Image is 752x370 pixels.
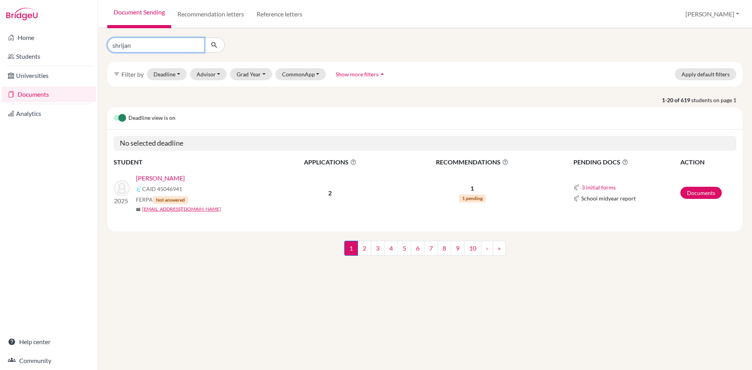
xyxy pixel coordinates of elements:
a: 5 [398,241,411,256]
a: Help center [2,334,96,350]
button: Apply default filters [675,68,736,80]
span: APPLICATIONS [271,157,390,167]
input: Find student by name... [107,38,204,52]
img: Common App logo [136,186,142,192]
button: CommonApp [275,68,326,80]
a: › [481,241,493,256]
a: 4 [384,241,398,256]
button: Deadline [147,68,187,80]
a: Community [2,353,96,368]
button: Show more filtersarrow_drop_up [329,68,393,80]
img: Common App logo [573,184,580,191]
a: Analytics [2,106,96,121]
a: » [493,241,506,256]
button: [PERSON_NAME] [682,7,743,22]
a: Universities [2,68,96,83]
p: 1 [390,184,554,193]
button: 3 initial forms [581,183,616,192]
span: School midyear report [581,194,636,202]
a: Home [2,30,96,45]
span: RECOMMENDATIONS [390,157,554,167]
a: 9 [451,241,465,256]
span: 1 pending [459,195,486,202]
span: mail [136,207,141,212]
span: students on page 1 [691,96,743,104]
button: Advisor [190,68,227,80]
span: PENDING DOCS [573,157,680,167]
th: STUDENT [114,157,270,167]
span: Deadline view is on [128,114,175,123]
span: Not answered [153,196,188,204]
a: Documents [680,187,722,199]
a: 7 [424,241,438,256]
th: ACTION [680,157,736,167]
span: CAID 45046941 [142,185,182,193]
img: Bridge-U [6,8,38,20]
span: FERPA [136,195,188,204]
i: filter_list [114,71,120,77]
b: 2 [328,189,332,197]
span: 1 [344,241,358,256]
strong: 1-20 of 619 [662,96,691,104]
img: Acharya, Samir [114,180,130,196]
button: Grad Year [230,68,272,80]
nav: ... [344,241,506,262]
p: 2025 [114,196,130,206]
h5: No selected deadline [114,136,736,151]
a: 2 [358,241,371,256]
a: 8 [437,241,451,256]
a: 6 [411,241,425,256]
span: Filter by [121,70,144,78]
span: Show more filters [336,71,378,78]
a: [EMAIL_ADDRESS][DOMAIN_NAME] [142,206,221,213]
a: Documents [2,87,96,102]
a: [PERSON_NAME] [136,173,185,183]
a: Students [2,49,96,64]
a: 10 [464,241,481,256]
i: arrow_drop_up [378,70,386,78]
a: 3 [371,241,385,256]
img: Common App logo [573,195,580,202]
